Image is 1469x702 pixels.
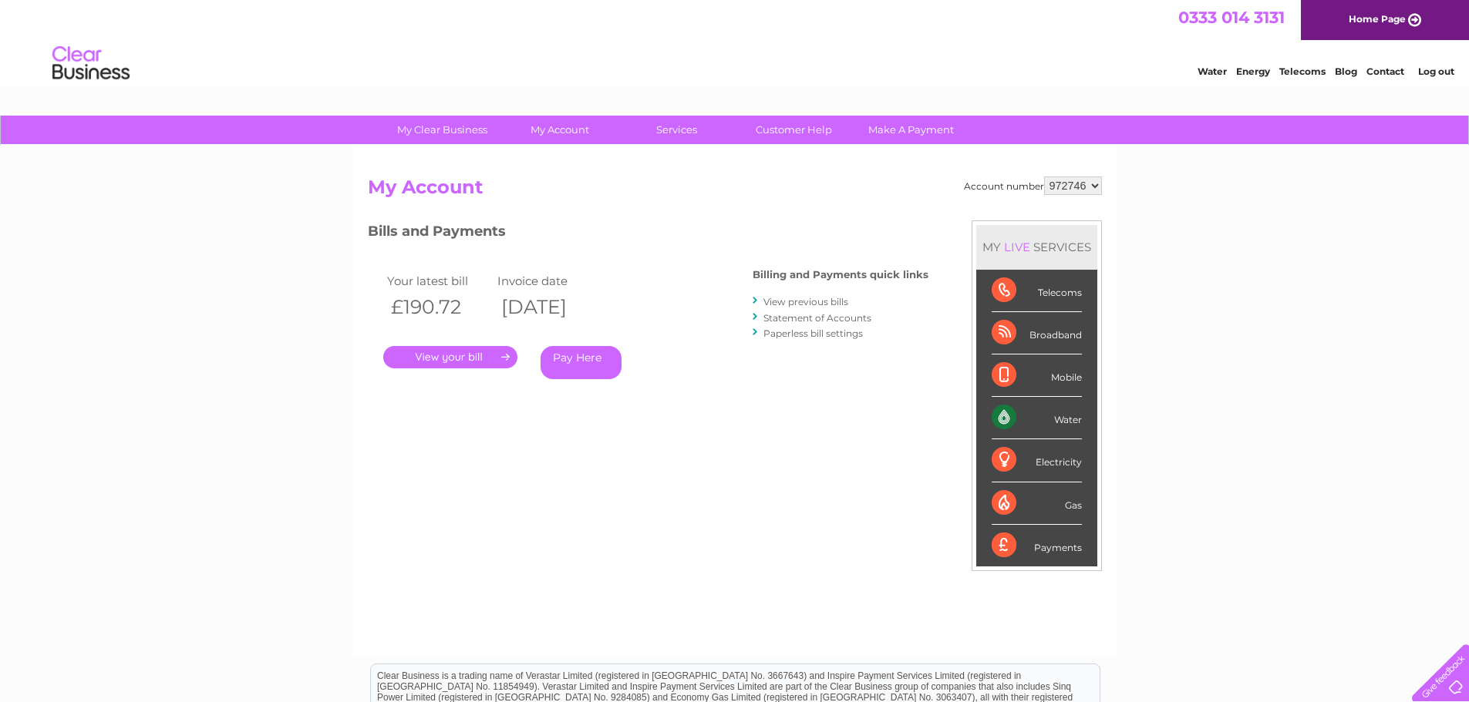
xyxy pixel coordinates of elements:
[1236,65,1270,77] a: Energy
[368,176,1102,206] h2: My Account
[1335,65,1357,77] a: Blog
[992,312,1082,354] div: Broadband
[494,270,605,291] td: Invoice date
[964,176,1102,195] div: Account number
[992,482,1082,525] div: Gas
[1001,240,1033,254] div: LIVE
[992,439,1082,482] div: Electricity
[976,225,1097,269] div: MY SERVICES
[613,116,740,144] a: Services
[1279,65,1326,77] a: Telecoms
[1418,65,1454,77] a: Log out
[541,346,622,379] a: Pay Here
[383,270,494,291] td: Your latest bill
[992,270,1082,312] div: Telecoms
[1366,65,1404,77] a: Contact
[368,220,928,247] h3: Bills and Payments
[753,269,928,280] h4: Billing and Payments quick links
[379,116,506,144] a: My Clear Business
[1198,65,1227,77] a: Water
[763,296,848,307] a: View previous bills
[763,312,871,324] a: Statement of Accounts
[992,397,1082,439] div: Water
[383,291,494,323] th: £190.72
[494,291,605,323] th: [DATE]
[52,40,130,87] img: logo.png
[763,327,863,339] a: Paperless bill settings
[383,346,517,368] a: .
[730,116,857,144] a: Customer Help
[992,525,1082,566] div: Payments
[847,116,975,144] a: Make A Payment
[496,116,623,144] a: My Account
[371,8,1100,75] div: Clear Business is a trading name of Verastar Limited (registered in [GEOGRAPHIC_DATA] No. 3667643...
[992,354,1082,397] div: Mobile
[1178,8,1285,27] a: 0333 014 3131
